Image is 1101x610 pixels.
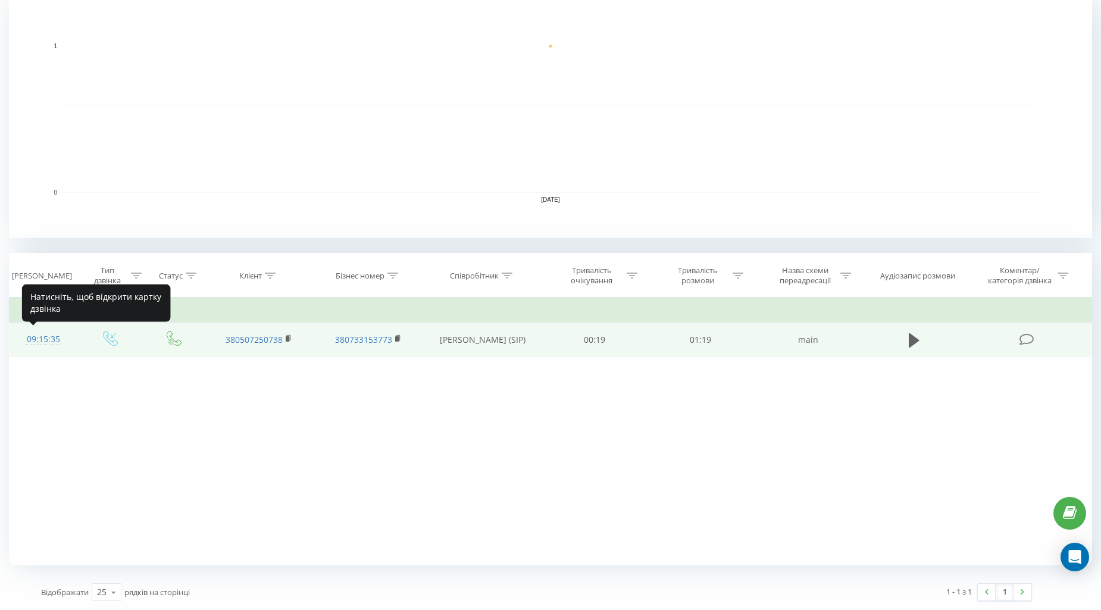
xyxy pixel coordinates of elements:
[560,265,624,286] div: Тривалість очікування
[159,271,183,281] div: Статус
[424,323,542,357] td: [PERSON_NAME] (SIP)
[41,587,89,598] span: Відображати
[54,189,57,196] text: 0
[774,265,837,286] div: Назва схеми переадресації
[10,299,1092,323] td: Сьогодні
[648,323,753,357] td: 01:19
[124,587,190,598] span: рядків на сторінці
[239,271,262,281] div: Клієнт
[541,196,560,203] text: [DATE]
[450,271,499,281] div: Співробітник
[985,265,1055,286] div: Коментар/категорія дзвінка
[335,334,392,345] a: 380733153773
[880,271,955,281] div: Аудіозапис розмови
[87,265,128,286] div: Тип дзвінка
[666,265,730,286] div: Тривалість розмови
[1061,543,1089,571] div: Open Intercom Messenger
[542,323,648,357] td: 00:19
[753,323,864,357] td: main
[97,586,107,598] div: 25
[226,334,283,345] a: 380507250738
[21,328,65,351] div: 09:15:35
[54,43,57,49] text: 1
[12,271,72,281] div: [PERSON_NAME]
[22,284,171,321] div: Натисніть, щоб відкрити картку дзвінка
[336,271,384,281] div: Бізнес номер
[946,586,972,598] div: 1 - 1 з 1
[996,584,1014,600] a: 1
